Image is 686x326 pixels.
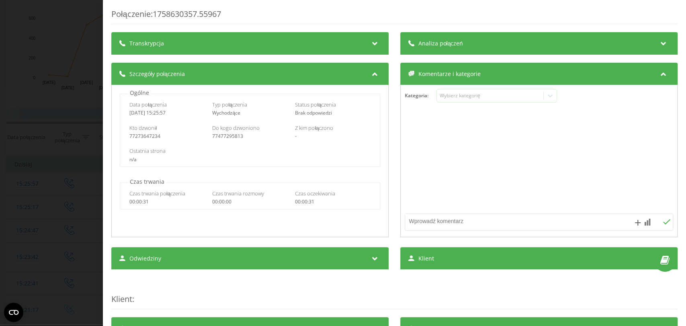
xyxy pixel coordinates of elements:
[128,89,151,97] p: Ogólne
[440,92,540,99] div: Wybierz kategorię
[129,101,167,108] span: Data połączenia
[129,39,164,47] span: Transkrypcja
[418,39,463,47] span: Analiza połączeń
[111,8,678,24] div: Połączenie : 1758630357.55967
[129,110,205,116] div: [DATE] 15:25:57
[129,124,157,131] span: Kto dzwonił
[418,70,481,78] span: Komentarze i kategorie
[295,109,332,116] span: Brak odpowiedzi
[4,303,23,322] button: Open CMP widget
[129,133,205,139] div: 77273647234
[129,157,371,162] div: n/a
[295,190,335,197] span: Czas oczekiwania
[295,124,333,131] span: Z kim połączono
[129,70,185,78] span: Szczegóły połączenia
[212,133,288,139] div: 77477295813
[405,93,436,98] h4: Kategoria :
[295,101,336,108] span: Status połączenia
[129,254,161,262] span: Odwiedziny
[129,147,166,154] span: Ostatnia strona
[295,199,371,205] div: 00:00:31
[111,293,132,304] span: Klient
[128,178,166,186] p: Czas trwania
[129,199,205,205] div: 00:00:31
[295,133,371,139] div: -
[129,190,185,197] span: Czas trwania połączenia
[212,199,288,205] div: 00:00:00
[111,277,678,309] div: :
[212,101,247,108] span: Typ połączenia
[418,254,434,262] span: Klient
[212,124,260,131] span: Do kogo dzwoniono
[212,109,240,116] span: Wychodzące
[212,190,264,197] span: Czas trwania rozmowy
